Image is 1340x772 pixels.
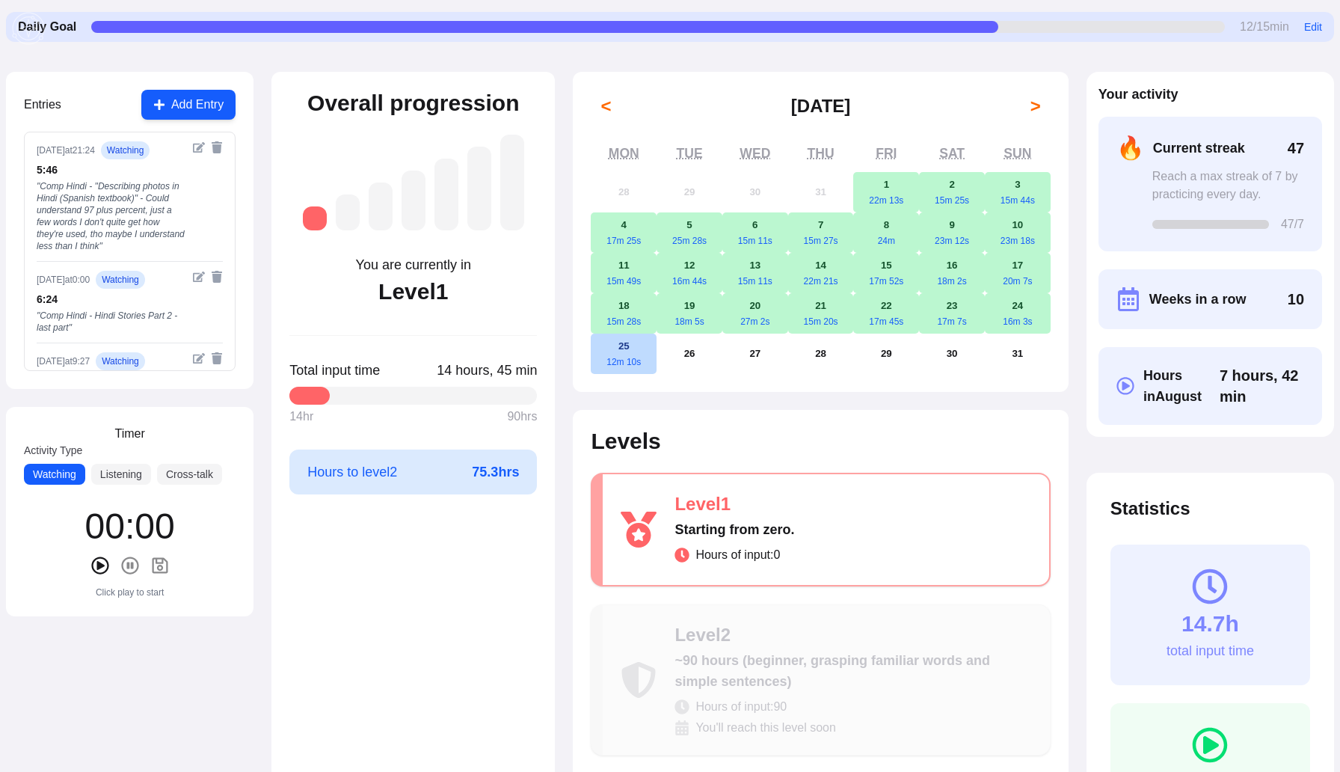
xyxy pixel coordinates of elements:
abbr: August 14, 2025 [815,260,826,271]
abbr: July 31, 2025 [815,186,826,197]
div: 25m 28s [657,235,722,247]
div: total input time [1167,640,1254,661]
span: 90 hrs [507,408,537,426]
button: August 5, 202525m 28s [657,212,722,253]
button: August 8, 202524m [853,212,919,253]
h3: Entries [24,96,61,114]
div: 23m 12s [919,235,985,247]
div: 15m 49s [591,275,657,287]
div: 17m 52s [853,275,919,287]
abbr: August 28, 2025 [815,348,826,359]
button: August 20, 202527m 2s [722,293,788,334]
button: August 21, 202515m 20s [788,293,854,334]
div: 27m 2s [722,316,788,328]
button: August 17, 202520m 7s [985,253,1051,293]
div: 22m 21s [788,275,854,287]
button: August 15, 202517m 52s [853,253,919,293]
abbr: August 17, 2025 [1012,260,1023,271]
div: 15m 27s [788,235,854,247]
div: 15m 20s [788,316,854,328]
div: 16m 3s [985,316,1051,328]
button: Add Entry [141,90,236,120]
div: " Comp Hindi - Hindi Stories Part 2 - last part " [37,310,187,334]
div: " Comp Hindi - "Describing photos in Hindi (Spanish textbook)" - Could understand 97 plus percent... [37,180,187,252]
button: Delete entry [211,271,223,283]
button: Edit [1304,19,1322,34]
button: August 27, 2025 [722,334,788,374]
abbr: August 27, 2025 [749,348,760,359]
button: August 24, 202516m 3s [985,293,1051,334]
div: 18m 5s [657,316,722,328]
div: 18m 2s [919,275,985,287]
abbr: August 12, 2025 [684,260,695,271]
div: [DATE] at 0:00 [37,274,90,286]
button: August 22, 202517m 45s [853,293,919,334]
abbr: July 30, 2025 [749,186,760,197]
button: July 31, 2025 [788,172,854,212]
button: August 12, 202516m 44s [657,253,722,293]
button: Watching [24,464,85,485]
span: 75.3 hrs [472,462,519,482]
div: 15m 44s [985,194,1051,206]
button: Edit entry [193,141,205,153]
button: August 6, 202515m 11s [722,212,788,253]
button: July 29, 2025 [657,172,722,212]
abbr: August 11, 2025 [618,260,630,271]
div: 15m 28s [591,316,657,328]
div: 15m 11s [722,275,788,287]
button: August 9, 202523m 12s [919,212,985,253]
span: Hours in August [1143,365,1220,407]
span: 47 /7 [1281,215,1304,233]
h3: Timer [114,425,144,443]
button: August 25, 202512m 10s [591,334,657,374]
span: Total input time [289,360,380,381]
span: Click to toggle between decimal and time format [437,360,537,381]
div: Level 4: ~525 hours (intermediate, understanding more complex conversations) [402,171,425,230]
abbr: August 4, 2025 [621,219,627,230]
button: Edit entry [193,352,205,364]
abbr: August 5, 2025 [686,219,692,230]
abbr: August 30, 2025 [947,348,958,359]
div: Starting from zero. [674,519,1030,540]
div: [DATE] at 21:24 [37,144,95,156]
abbr: Saturday [939,146,965,161]
div: Level 2 [674,623,1031,647]
button: Delete entry [211,352,223,364]
button: Delete entry [211,141,223,153]
button: August 19, 202518m 5s [657,293,722,334]
abbr: August 10, 2025 [1012,219,1023,230]
div: 12m 10s [591,356,657,368]
div: You are currently in [356,254,471,275]
abbr: August 26, 2025 [684,348,695,359]
button: > [1021,91,1051,121]
span: 🔥 [1116,135,1144,162]
abbr: August 25, 2025 [618,340,630,352]
div: Level 5: ~1,050 hours (high intermediate, understanding most everyday content) [434,159,458,230]
div: 5 : 46 [37,162,187,177]
span: Hours of input: 0 [695,546,780,564]
abbr: August 23, 2025 [947,300,958,311]
abbr: Monday [609,146,639,161]
abbr: August 24, 2025 [1012,300,1023,311]
abbr: July 28, 2025 [618,186,630,197]
button: August 26, 2025 [657,334,722,374]
abbr: August 31, 2025 [1012,348,1023,359]
button: August 29, 2025 [853,334,919,374]
span: Hours to level 2 [307,462,397,482]
button: August 2, 202515m 25s [919,172,985,212]
span: 10 [1288,289,1304,310]
button: August 30, 2025 [919,334,985,374]
abbr: August 22, 2025 [881,300,892,311]
span: < [600,94,611,118]
abbr: August 8, 2025 [884,219,889,230]
div: Level 1 [378,278,448,305]
abbr: August 9, 2025 [949,219,954,230]
button: August 31, 2025 [985,334,1051,374]
div: 16m 44s [657,275,722,287]
span: watching [101,141,150,159]
abbr: August 18, 2025 [618,300,630,311]
img: menu [6,6,51,51]
button: August 18, 202515m 28s [591,293,657,334]
div: 00 : 00 [85,509,175,545]
span: watching [96,271,145,289]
